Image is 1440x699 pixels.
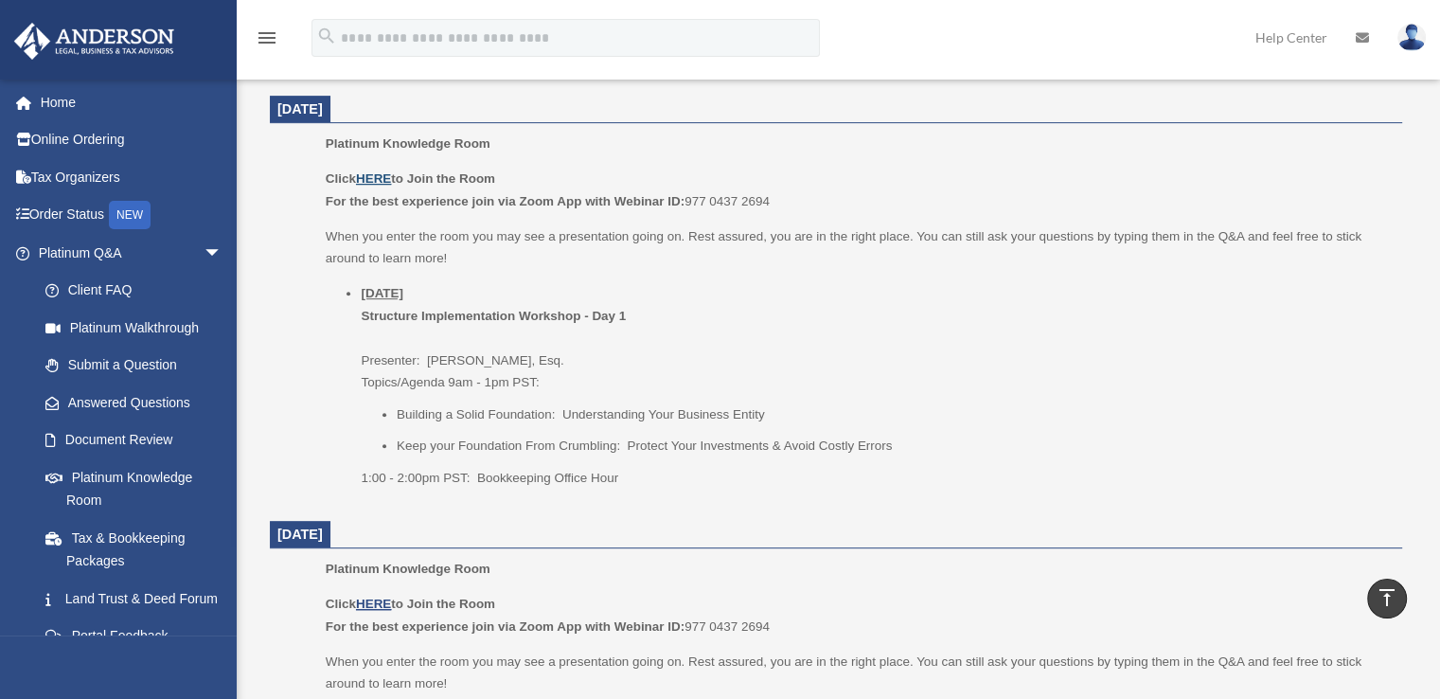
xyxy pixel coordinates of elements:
a: Answered Questions [27,384,251,421]
b: Structure Implementation Workshop - Day 1 [361,309,626,323]
img: Anderson Advisors Platinum Portal [9,23,180,60]
a: Portal Feedback [27,618,251,655]
a: Tax & Bookkeeping Packages [27,519,251,580]
span: [DATE] [277,101,323,116]
a: Platinum Knowledge Room [27,458,241,519]
p: When you enter the room you may see a presentation going on. Rest assured, you are in the right p... [326,651,1389,695]
span: arrow_drop_down [204,234,241,273]
a: Land Trust & Deed Forum [27,580,251,618]
a: Tax Organizers [13,158,251,196]
b: For the best experience join via Zoom App with Webinar ID: [326,194,684,208]
u: [DATE] [361,286,403,300]
b: For the best experience join via Zoom App with Webinar ID: [326,619,684,634]
a: menu [256,33,278,49]
a: HERE [356,171,391,186]
a: Order StatusNEW [13,196,251,235]
a: Home [13,83,251,121]
i: vertical_align_top [1376,586,1398,609]
a: Submit a Question [27,347,251,385]
p: 977 0437 2694 [326,593,1389,637]
a: Client FAQ [27,272,251,310]
b: Click to Join the Room [326,597,495,611]
i: search [316,26,337,46]
span: Platinum Knowledge Room [326,562,490,576]
img: User Pic [1397,24,1426,51]
b: Click to Join the Room [326,171,495,186]
a: vertical_align_top [1367,579,1407,618]
a: Document Review [27,421,251,459]
span: Platinum Knowledge Room [326,136,490,151]
a: Online Ordering [13,121,251,159]
span: [DATE] [277,527,323,542]
a: Platinum Walkthrough [27,309,251,347]
li: Keep your Foundation From Crumbling: Protect Your Investments & Avoid Costly Errors [397,435,1389,457]
p: When you enter the room you may see a presentation going on. Rest assured, you are in the right p... [326,225,1389,270]
p: 977 0437 2694 [326,168,1389,212]
a: Platinum Q&Aarrow_drop_down [13,234,251,272]
li: Presenter: [PERSON_NAME], Esq. Topics/Agenda 9am - 1pm PST: [361,282,1389,489]
a: HERE [356,597,391,611]
p: 1:00 - 2:00pm PST: Bookkeeping Office Hour [361,467,1389,490]
i: menu [256,27,278,49]
div: NEW [109,201,151,229]
li: Building a Solid Foundation: Understanding Your Business Entity [397,403,1389,426]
